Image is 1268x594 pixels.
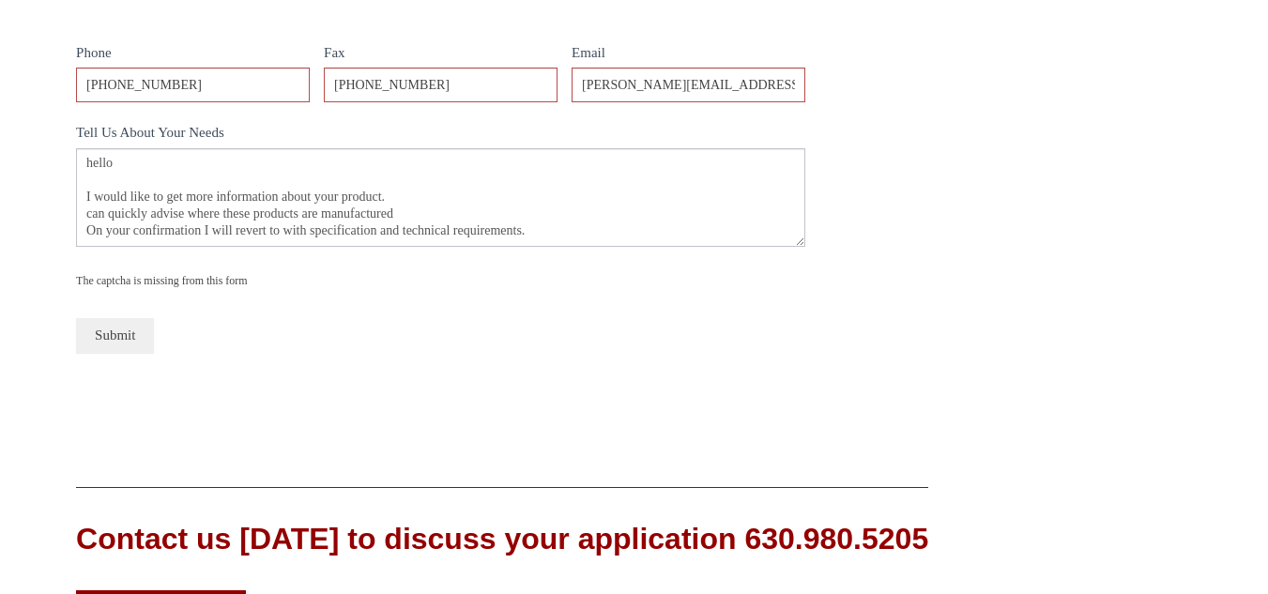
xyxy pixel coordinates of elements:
label: Phone [76,41,309,69]
div: Contact us [DATE] to discuss your application 630.980.5205 [76,518,928,560]
label: Email [572,41,804,69]
button: Submit [76,318,154,353]
label: Tell Us About Your Needs [76,121,804,148]
textarea: hello I would like to get more information about your product. can quickly advise where these pro... [76,148,804,247]
label: Fax [324,41,557,69]
div: The captcha is missing from this form [76,271,804,290]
